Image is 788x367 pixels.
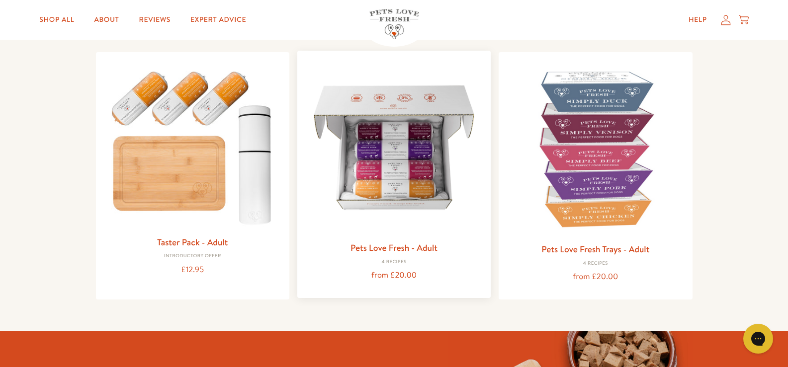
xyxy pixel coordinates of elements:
a: Expert Advice [182,10,254,30]
img: Taster Pack - Adult [104,60,281,230]
div: 4 Recipes [507,261,684,267]
div: from £20.00 [507,270,684,284]
a: Taster Pack - Adult [157,236,228,248]
img: Pets Love Fresh [369,9,419,39]
img: Pets Love Fresh - Adult [305,59,483,236]
a: Shop All [31,10,82,30]
a: Pets Love Fresh - Adult [350,241,438,254]
iframe: Gorgias live chat messenger [738,320,778,357]
div: Introductory Offer [104,253,281,259]
div: from £20.00 [305,269,483,282]
a: About [86,10,127,30]
a: Pets Love Fresh Trays - Adult [541,243,649,255]
a: Help [681,10,715,30]
div: £12.95 [104,263,281,277]
img: Pets Love Fresh Trays - Adult [507,60,684,237]
a: Reviews [131,10,178,30]
div: 4 Recipes [305,259,483,265]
